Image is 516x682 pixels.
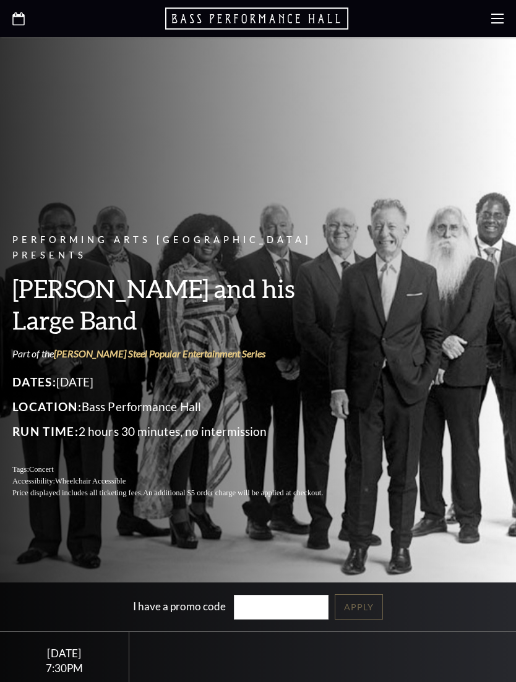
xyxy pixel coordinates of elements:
[143,488,323,497] span: An additional $5 order charge will be applied at checkout.
[29,465,54,474] span: Concert
[12,397,353,417] p: Bass Performance Hall
[12,375,56,389] span: Dates:
[12,424,79,438] span: Run Time:
[133,599,226,612] label: I have a promo code
[12,399,82,414] span: Location:
[15,647,114,660] div: [DATE]
[55,477,126,485] span: Wheelchair Accessible
[54,347,265,359] a: [PERSON_NAME] Steel Popular Entertainment Series
[12,487,353,499] p: Price displayed includes all ticketing fees.
[12,347,353,360] p: Part of the
[12,422,353,441] p: 2 hours 30 minutes, no intermission
[15,663,114,673] div: 7:30PM
[12,372,353,392] p: [DATE]
[12,464,353,475] p: Tags:
[12,475,353,487] p: Accessibility:
[12,232,353,263] p: Performing Arts [GEOGRAPHIC_DATA] Presents
[12,273,353,336] h3: [PERSON_NAME] and his Large Band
